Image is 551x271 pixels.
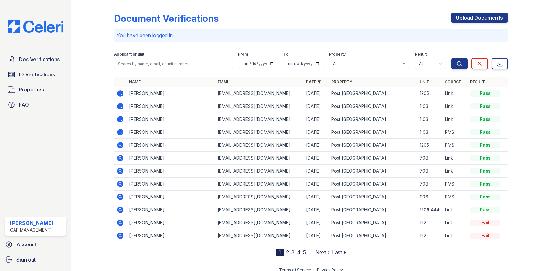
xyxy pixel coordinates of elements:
[442,126,468,139] td: PMS
[417,152,442,165] td: 708
[215,191,303,203] td: [EMAIL_ADDRESS][DOMAIN_NAME]
[303,249,306,256] a: 5
[3,238,69,251] a: Account
[417,229,442,242] td: 122
[303,100,329,113] td: [DATE]
[451,13,508,23] a: Upload Documents
[329,52,346,57] label: Property
[417,113,442,126] td: 1103
[470,181,500,187] div: Pass
[331,80,352,84] a: Property
[417,87,442,100] td: 1205
[129,80,141,84] a: Name
[442,216,468,229] td: Link
[127,191,215,203] td: [PERSON_NAME]
[19,101,29,109] span: FAQ
[303,191,329,203] td: [DATE]
[114,13,219,24] div: Document Verifications
[329,203,417,216] td: Post [GEOGRAPHIC_DATA]
[442,87,468,100] td: Link
[442,229,468,242] td: Link
[470,168,500,174] div: Pass
[127,152,215,165] td: [PERSON_NAME]
[127,216,215,229] td: [PERSON_NAME]
[470,80,485,84] a: Result
[19,56,60,63] span: Doc Verifications
[470,220,500,226] div: Fail
[215,87,303,100] td: [EMAIL_ADDRESS][DOMAIN_NAME]
[303,203,329,216] td: [DATE]
[215,178,303,191] td: [EMAIL_ADDRESS][DOMAIN_NAME]
[10,219,53,227] div: [PERSON_NAME]
[470,129,500,135] div: Pass
[445,80,461,84] a: Source
[297,249,301,256] a: 4
[417,139,442,152] td: 1205
[420,80,429,84] a: Unit
[442,152,468,165] td: Link
[417,216,442,229] td: 122
[470,116,500,122] div: Pass
[470,233,500,239] div: Fail
[3,253,69,266] a: Sign out
[127,126,215,139] td: [PERSON_NAME]
[127,165,215,178] td: [PERSON_NAME]
[127,113,215,126] td: [PERSON_NAME]
[215,152,303,165] td: [EMAIL_ADDRESS][DOMAIN_NAME]
[306,80,321,84] a: Date ▼
[215,100,303,113] td: [EMAIL_ADDRESS][DOMAIN_NAME]
[286,249,289,256] a: 2
[303,216,329,229] td: [DATE]
[303,165,329,178] td: [DATE]
[329,165,417,178] td: Post [GEOGRAPHIC_DATA]
[470,155,500,161] div: Pass
[215,203,303,216] td: [EMAIL_ADDRESS][DOMAIN_NAME]
[308,249,313,256] span: …
[238,52,248,57] label: From
[329,100,417,113] td: Post [GEOGRAPHIC_DATA]
[332,249,346,256] a: Last »
[284,52,289,57] label: To
[303,229,329,242] td: [DATE]
[442,191,468,203] td: PMS
[442,139,468,152] td: PMS
[470,207,500,213] div: Pass
[329,87,417,100] td: Post [GEOGRAPHIC_DATA]
[417,126,442,139] td: 1103
[417,165,442,178] td: 708
[470,90,500,97] div: Pass
[3,20,69,33] img: CE_Logo_Blue-a8612792a0a2168367f1c8372b55b34899dd931a85d93a1a3d3e32e68fde9ad4.png
[127,87,215,100] td: [PERSON_NAME]
[442,178,468,191] td: PMS
[215,139,303,152] td: [EMAIL_ADDRESS][DOMAIN_NAME]
[303,178,329,191] td: [DATE]
[303,139,329,152] td: [DATE]
[329,229,417,242] td: Post [GEOGRAPHIC_DATA]
[114,58,233,69] input: Search by name, email, or unit number
[329,191,417,203] td: Post [GEOGRAPHIC_DATA]
[5,98,66,111] a: FAQ
[215,126,303,139] td: [EMAIL_ADDRESS][DOMAIN_NAME]
[114,52,144,57] label: Applicant or unit
[218,80,229,84] a: Email
[5,83,66,96] a: Properties
[329,126,417,139] td: Post [GEOGRAPHIC_DATA]
[5,68,66,81] a: ID Verifications
[215,165,303,178] td: [EMAIL_ADDRESS][DOMAIN_NAME]
[215,229,303,242] td: [EMAIL_ADDRESS][DOMAIN_NAME]
[470,142,500,148] div: Pass
[329,139,417,152] td: Post [GEOGRAPHIC_DATA]
[329,178,417,191] td: Post [GEOGRAPHIC_DATA]
[303,87,329,100] td: [DATE]
[442,165,468,178] td: Link
[10,227,53,233] div: CAF Management
[5,53,66,66] a: Doc Verifications
[415,52,427,57] label: Result
[215,216,303,229] td: [EMAIL_ADDRESS][DOMAIN_NAME]
[127,203,215,216] td: [PERSON_NAME]
[291,249,295,256] a: 3
[442,100,468,113] td: Link
[127,229,215,242] td: [PERSON_NAME]
[215,113,303,126] td: [EMAIL_ADDRESS][DOMAIN_NAME]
